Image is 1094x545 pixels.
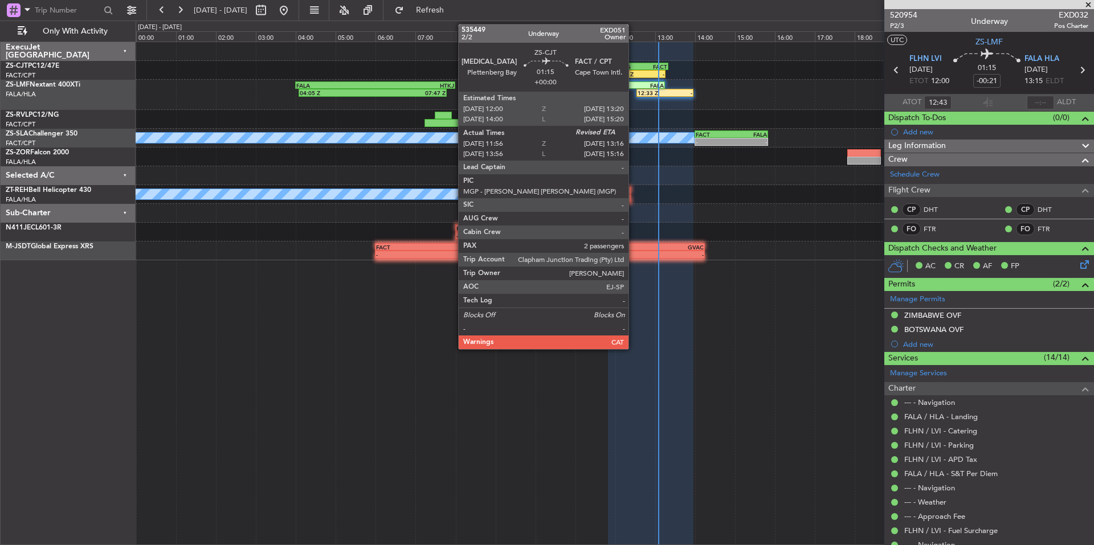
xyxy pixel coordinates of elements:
div: 00:00 [136,31,176,42]
span: FALA HLA [1024,54,1059,65]
div: 11:00 [575,31,615,42]
div: 01:00 [176,31,216,42]
div: Add new [903,127,1088,137]
a: FLHN / LVI - APD Tax [904,454,977,464]
a: FTR [1038,224,1063,234]
div: 04:00 [296,31,336,42]
div: BOTSWANA OVF [904,325,964,334]
input: --:-- [1027,96,1054,109]
div: FALA [636,82,664,89]
div: 08:00 [456,31,496,42]
div: 13:00 [655,31,695,42]
a: ZS-ZORFalcon 2000 [6,149,69,156]
span: Charter [888,382,916,395]
span: M-JSDT [6,243,31,250]
div: 05:00 [336,31,375,42]
div: GVAC [540,244,704,251]
button: Refresh [389,1,458,19]
a: FLHN / LVI - Parking [904,440,974,450]
a: FALA / HLA - Landing [904,412,978,421]
div: 06:00 [375,31,415,42]
a: --- - Approach Fee [904,511,965,521]
div: 15:00 [735,31,775,42]
span: Pos Charter [1054,21,1088,31]
div: 04:05 Z [300,89,373,96]
span: ALDT [1057,97,1076,108]
span: Refresh [406,6,454,14]
a: FLHN / LVI - Catering [904,426,977,436]
button: UTC [887,35,907,45]
span: ATOT [903,97,921,108]
span: ZS-LMF [6,81,30,88]
span: P2/3 [890,21,917,31]
div: HTKJ [470,82,528,89]
div: FLHN [528,82,587,89]
div: FALA [456,225,529,232]
div: FCBB [528,225,601,232]
div: - [456,232,529,239]
span: ZT-REH [6,187,28,194]
div: 07:47 Z [373,89,446,96]
a: FACT/CPT [6,139,35,147]
a: Schedule Crew [890,169,940,181]
span: EXD032 [1054,9,1088,21]
span: Permits [888,278,915,291]
div: FO [902,223,921,235]
span: ETOT [909,76,928,87]
div: 03:00 [256,31,296,42]
span: ZS-LMF [975,36,1003,48]
div: FALA [296,82,375,89]
div: 14:00 [695,31,735,42]
div: FACT [696,131,731,138]
div: - [696,138,731,145]
span: [DATE] [909,64,933,76]
a: DHT [924,204,949,215]
div: 16:00 [775,31,815,42]
a: ZS-SLAChallenger 350 [6,130,77,137]
div: 11:56 Z [613,71,639,77]
div: - [639,71,664,77]
span: [DATE] [1024,64,1048,76]
span: 12:00 [931,76,949,87]
div: - [540,251,704,258]
div: 12:33 Z [638,89,665,96]
span: Crew [888,153,908,166]
span: ZS-CJT [6,63,28,69]
span: AF [983,261,992,272]
div: Rust [522,187,548,194]
a: N411JECL601-3R [6,224,62,231]
div: - [548,195,574,202]
a: FLHN / LVI - Fuel Surcharge [904,526,998,535]
div: - [665,89,692,96]
span: Services [888,352,918,365]
a: DHT [1038,204,1063,215]
div: FAPG [616,63,642,70]
a: --- - Navigation [904,398,955,407]
div: 12:00 [615,31,655,42]
div: CP [902,203,921,216]
div: 09:00 [496,31,536,42]
a: FTR [924,224,949,234]
input: Trip Number [35,2,100,19]
a: FALA / HLA - S&T Per Diem [904,469,998,478]
div: 02:00 [216,31,256,42]
a: FACT/CPT [6,120,35,129]
div: CP [1016,203,1035,216]
span: Flight Crew [888,184,930,197]
span: Only With Activity [30,27,120,35]
a: M-JSDTGlobal Express XRS [6,243,93,250]
span: (2/2) [1053,278,1069,290]
a: Manage Services [890,368,947,379]
a: ZT-REHBell Helicopter 430 [6,187,91,194]
span: FLHN LVI [909,54,942,65]
a: ZS-LMFNextant 400XTi [6,81,80,88]
span: CR [954,261,964,272]
a: ZS-RVLPC12/NG [6,112,59,118]
span: (0/0) [1053,112,1069,124]
div: - [731,138,766,145]
div: 09:18 Z [508,89,567,96]
a: FALA/HLA [6,158,36,166]
div: Underway [971,15,1008,27]
div: ZIMBABWE OVF [904,310,961,320]
div: FACT [642,63,667,70]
